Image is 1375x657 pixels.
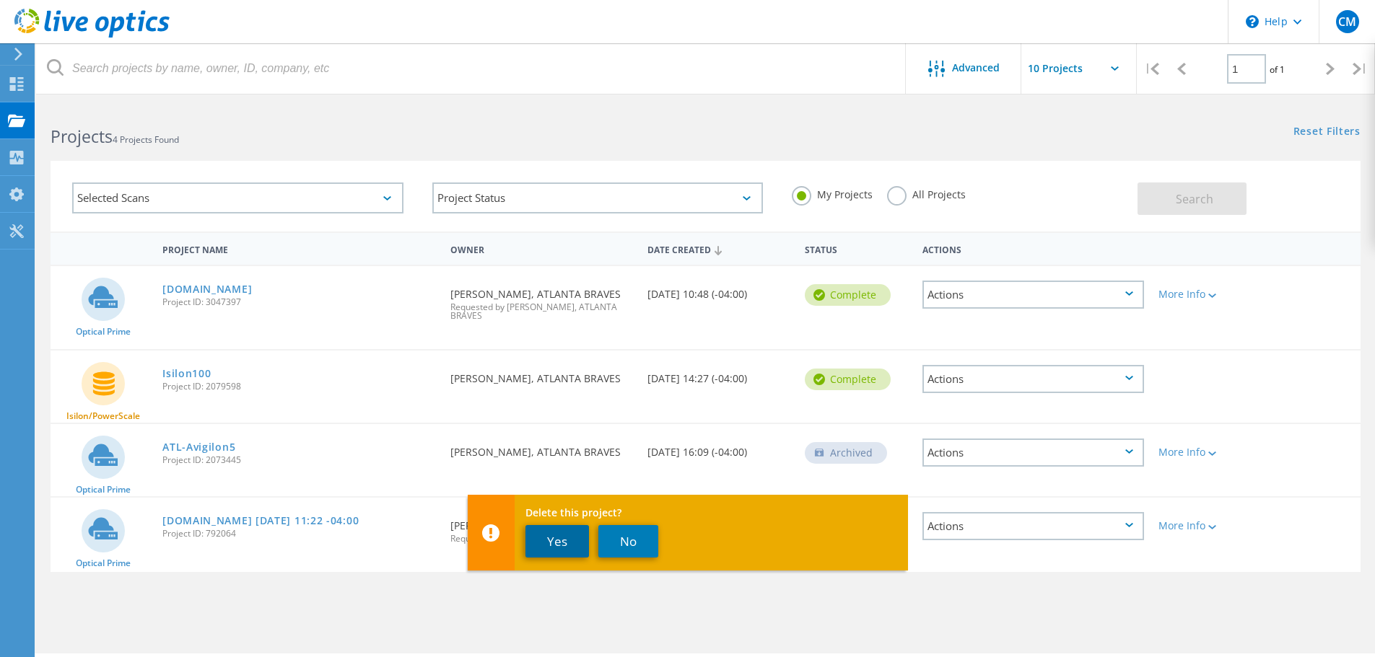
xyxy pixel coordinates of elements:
[155,235,443,262] div: Project Name
[66,412,140,420] span: Isilon/PowerScale
[1345,43,1375,94] div: |
[1158,447,1249,457] div: More Info
[36,43,907,94] input: Search projects by name, owner, ID, company, etc
[450,534,632,543] span: Requested by [PERSON_NAME], Dell
[72,182,403,213] div: Selected Scans
[915,235,1151,262] div: Actions
[805,284,891,306] div: Complete
[805,442,887,464] div: Archived
[443,424,640,472] div: [PERSON_NAME], ATLANTA BRAVES
[640,235,798,263] div: Date Created
[162,284,252,294] a: [DOMAIN_NAME]
[1138,182,1247,215] button: Search
[162,382,436,391] span: Project ID: 2079598
[162,529,436,538] span: Project ID: 792064
[1246,15,1259,28] svg: \n
[640,424,798,472] div: [DATE] 16:09 (-04:00)
[922,365,1144,393] div: Actions
[162,298,436,307] span: Project ID: 3047397
[922,438,1144,467] div: Actions
[162,516,359,526] a: [DOMAIN_NAME] [DATE] 11:22 -04:00
[805,369,891,390] div: Complete
[113,133,179,146] span: 4 Projects Found
[1137,43,1166,94] div: |
[162,369,211,379] a: Isilon100
[1176,191,1213,207] span: Search
[76,559,131,568] span: Optical Prime
[76,485,131,494] span: Optical Prime
[443,350,640,398] div: [PERSON_NAME], ATLANTA BRAVES
[14,30,170,40] a: Live Optics Dashboard
[598,525,658,557] button: No
[162,442,235,452] a: ATL-Avigilon5
[1293,126,1361,138] a: Reset Filters
[798,235,915,262] div: Status
[443,498,640,557] div: [PERSON_NAME], ATLANTA BRAVES
[51,125,113,148] b: Projects
[443,235,640,262] div: Owner
[922,512,1144,540] div: Actions
[525,508,895,518] span: Delete this project?
[887,186,966,200] label: All Projects
[1158,289,1249,299] div: More Info
[1270,63,1285,76] span: of 1
[450,303,632,320] span: Requested by [PERSON_NAME], ATLANTA BRAVES
[952,63,1000,73] span: Advanced
[792,186,873,200] label: My Projects
[162,456,436,464] span: Project ID: 2073445
[432,182,764,213] div: Project Status
[525,525,589,557] button: Yes
[922,281,1144,309] div: Actions
[1158,521,1249,531] div: More Info
[640,350,798,398] div: [DATE] 14:27 (-04:00)
[640,266,798,314] div: [DATE] 10:48 (-04:00)
[443,266,640,335] div: [PERSON_NAME], ATLANTA BRAVES
[1338,16,1356,27] span: CM
[76,327,131,336] span: Optical Prime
